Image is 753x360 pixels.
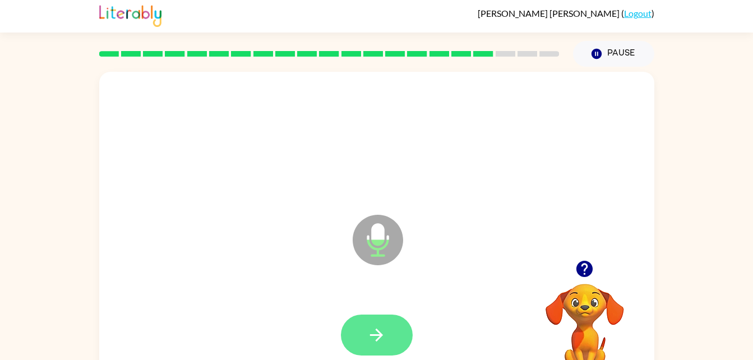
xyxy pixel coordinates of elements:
button: Pause [573,41,654,67]
div: ( ) [478,8,654,19]
a: Logout [624,8,652,19]
img: Literably [99,2,161,27]
span: [PERSON_NAME] [PERSON_NAME] [478,8,621,19]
